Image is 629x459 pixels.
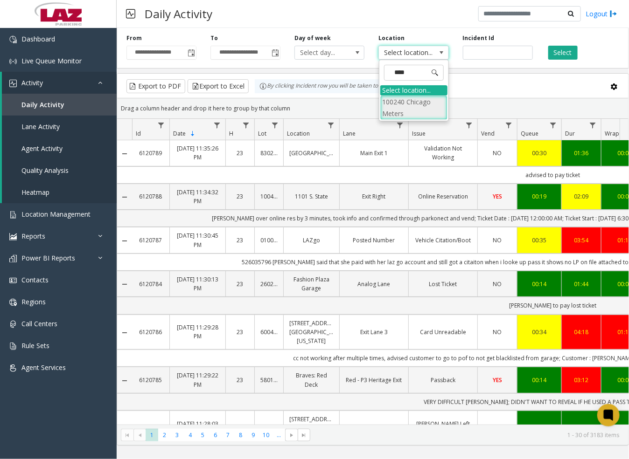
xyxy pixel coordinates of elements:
a: Activity [2,72,117,94]
img: 'icon' [9,80,17,87]
h3: Daily Activity [140,2,217,25]
span: Page 8 [234,429,247,441]
span: Toggle popup [270,46,280,59]
a: [DATE] 11:30:45 PM [175,231,220,249]
span: Agent Services [21,363,66,372]
div: 00:35 [523,236,556,245]
a: 23 [231,236,249,245]
span: Lane Activity [21,122,60,131]
a: Exit Right [345,192,403,201]
a: 00:14 [523,280,556,288]
a: Fashion Plaza Garage [289,275,334,293]
span: NO [493,280,502,288]
span: Location Management [21,210,91,219]
a: 04:18 [567,328,595,336]
a: Lane Activity [2,116,117,137]
span: Page 3 [171,429,184,441]
a: Exit Lane 3 [345,328,403,336]
a: Dur Filter Menu [587,119,599,131]
a: 02:09 [567,192,595,201]
span: Toggle popup [186,46,196,59]
span: Page 11 [273,429,285,441]
label: From [126,34,142,42]
span: Go to the next page [288,432,295,439]
span: Agent Activity [21,144,63,153]
span: Regions [21,297,46,306]
a: [PERSON_NAME] Left Location [414,419,472,437]
a: 23 [231,424,249,432]
a: Vend Filter Menu [503,119,515,131]
label: Incident Id [463,34,495,42]
a: 010052 [260,236,278,245]
a: 600419 [260,424,278,432]
a: 01:36 [567,149,595,158]
a: Collapse Details [117,150,132,158]
img: 'icon' [9,233,17,240]
a: LAZgo [289,236,334,245]
a: [DATE] 11:29:28 PM [175,323,220,341]
a: [GEOGRAPHIC_DATA] [289,149,334,158]
a: 6120789 [138,149,164,158]
a: Logout [586,9,617,19]
span: Quality Analysis [21,166,69,175]
a: Red - P3 Heritage Exit [345,376,403,384]
a: 01:44 [567,280,595,288]
a: [DATE] 11:28:03 PM [175,419,220,437]
span: Go to the last page [298,429,310,442]
button: Select [548,46,578,60]
span: Power BI Reports [21,253,75,262]
img: 'icon' [9,277,17,284]
a: Vehicle Citation/Boot [414,236,472,245]
a: 00:14 [523,376,556,384]
span: Sortable [189,130,196,137]
img: 'icon' [9,321,17,328]
div: 00:15 [523,424,556,432]
label: Location [378,34,405,42]
a: [STREET_ADDRESS][GEOGRAPHIC_DATA][US_STATE] [289,415,334,442]
a: 00:30 [523,149,556,158]
img: 'icon' [9,36,17,43]
a: Issue Filter Menu [463,119,475,131]
a: Lost Ticket [414,280,472,288]
div: 03:12 [567,376,595,384]
a: [DATE] 11:30:13 PM [175,275,220,293]
div: By clicking Incident row you will be taken to the incident details page. [255,79,449,93]
a: Heatmap [2,181,117,203]
a: 260268 [260,280,278,288]
a: 23 [231,280,249,288]
a: 00:34 [523,328,556,336]
a: 6120787 [138,236,164,245]
span: Lot [258,130,266,137]
a: Validation Not Working [414,144,472,162]
a: Passback [414,376,472,384]
a: Queue Filter Menu [547,119,559,131]
a: Collapse Details [117,237,132,245]
span: Call Centers [21,319,57,328]
span: Daily Activity [21,100,64,109]
img: pageIcon [126,2,135,25]
a: [STREET_ADDRESS][GEOGRAPHIC_DATA][US_STATE] [289,319,334,346]
a: 6120781 [138,424,164,432]
span: Select location... [379,46,434,59]
kendo-pager-info: 1 - 30 of 3183 items [316,431,619,439]
a: Location Filter Menu [325,119,337,131]
a: Agent Activity [2,137,117,159]
span: Dur [565,130,575,137]
li: 100240 Chicago Meters [380,96,447,120]
span: NO [493,149,502,157]
span: Dashboard [21,34,55,43]
a: Collapse Details [117,377,132,384]
span: Page 9 [247,429,259,441]
img: 'icon' [9,343,17,350]
div: Drag a column header and drop it here to group by that column [117,100,629,116]
span: Issue [412,130,426,137]
span: Vend [481,130,495,137]
span: Queue [521,130,538,137]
